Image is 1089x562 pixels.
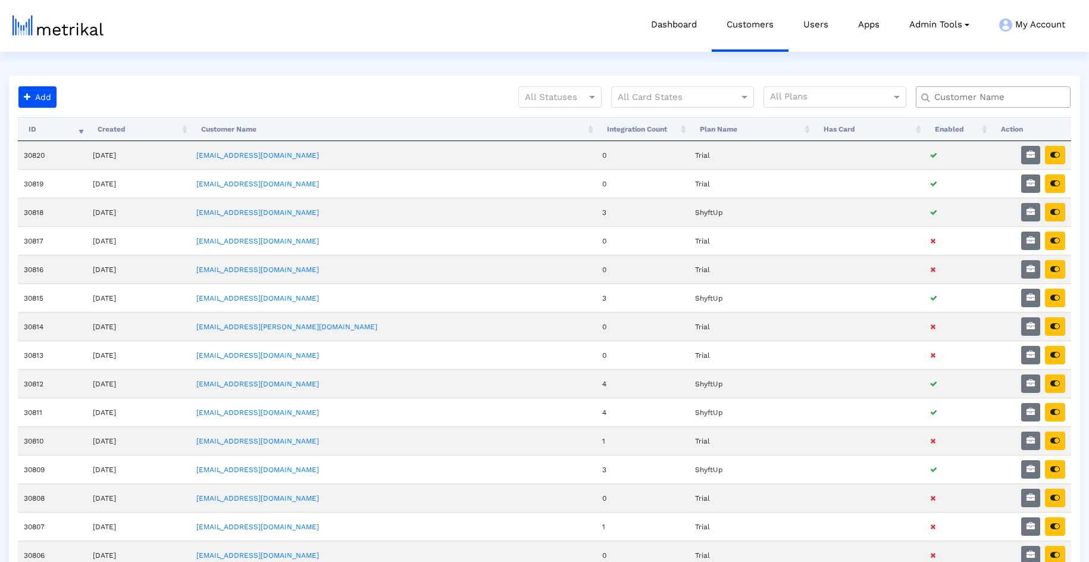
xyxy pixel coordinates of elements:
td: [DATE] [87,426,191,455]
button: Add [18,86,57,108]
a: [EMAIL_ADDRESS][DOMAIN_NAME] [196,237,319,245]
td: ShyftUp [689,198,813,226]
a: [EMAIL_ADDRESS][DOMAIN_NAME] [196,466,319,474]
a: [EMAIL_ADDRESS][DOMAIN_NAME] [196,208,319,217]
td: Trial [689,169,813,198]
td: 30817 [18,226,87,255]
a: [EMAIL_ADDRESS][PERSON_NAME][DOMAIN_NAME] [196,323,377,331]
a: [EMAIL_ADDRESS][DOMAIN_NAME] [196,151,319,160]
img: my-account-menu-icon.png [999,18,1012,32]
td: Trial [689,426,813,455]
td: 30814 [18,312,87,341]
img: metrical-logo-light.png [12,15,104,36]
td: 3 [596,455,689,483]
th: Action [990,117,1071,141]
input: All Plans [770,90,893,105]
input: Customer Name [926,91,1066,104]
a: [EMAIL_ADDRESS][DOMAIN_NAME] [196,380,319,388]
td: 30809 [18,455,87,483]
td: Trial [689,341,813,369]
td: 30816 [18,255,87,283]
td: 3 [596,283,689,312]
td: ShyftUp [689,369,813,398]
td: 0 [596,141,689,169]
td: Trial [689,255,813,283]
a: [EMAIL_ADDRESS][DOMAIN_NAME] [196,494,319,502]
th: Customer Name: activate to sort column ascending [190,117,596,141]
td: 30819 [18,169,87,198]
th: Has Card: activate to sort column ascending [813,117,924,141]
th: Created: activate to sort column ascending [87,117,191,141]
td: [DATE] [87,226,191,255]
a: [EMAIL_ADDRESS][DOMAIN_NAME] [196,408,319,417]
td: 1 [596,426,689,455]
td: ShyftUp [689,455,813,483]
td: 30815 [18,283,87,312]
td: [DATE] [87,398,191,426]
td: [DATE] [87,198,191,226]
a: [EMAIL_ADDRESS][DOMAIN_NAME] [196,266,319,274]
td: [DATE] [87,141,191,169]
td: [DATE] [87,483,191,512]
th: ID: activate to sort column ascending [18,117,87,141]
input: All Card States [618,90,726,105]
td: [DATE] [87,283,191,312]
td: [DATE] [87,455,191,483]
td: 0 [596,169,689,198]
td: ShyftUp [689,398,813,426]
a: [EMAIL_ADDRESS][DOMAIN_NAME] [196,351,319,360]
td: 30818 [18,198,87,226]
td: 30808 [18,483,87,512]
td: Trial [689,312,813,341]
td: 0 [596,226,689,255]
th: Plan Name: activate to sort column ascending [689,117,813,141]
td: 30810 [18,426,87,455]
td: [DATE] [87,312,191,341]
td: 30812 [18,369,87,398]
td: [DATE] [87,369,191,398]
td: ShyftUp [689,283,813,312]
td: [DATE] [87,169,191,198]
th: Enabled: activate to sort column ascending [924,117,990,141]
td: Trial [689,512,813,541]
td: 30807 [18,512,87,541]
a: [EMAIL_ADDRESS][DOMAIN_NAME] [196,294,319,302]
td: Trial [689,141,813,169]
td: 0 [596,255,689,283]
a: [EMAIL_ADDRESS][DOMAIN_NAME] [196,551,319,560]
td: 4 [596,369,689,398]
td: 0 [596,341,689,369]
a: [EMAIL_ADDRESS][DOMAIN_NAME] [196,523,319,531]
td: 30813 [18,341,87,369]
td: [DATE] [87,255,191,283]
td: 0 [596,312,689,341]
td: 3 [596,198,689,226]
td: Trial [689,483,813,512]
td: 4 [596,398,689,426]
td: 30820 [18,141,87,169]
td: Trial [689,226,813,255]
th: Integration Count: activate to sort column ascending [596,117,689,141]
td: 30811 [18,398,87,426]
a: [EMAIL_ADDRESS][DOMAIN_NAME] [196,437,319,445]
td: 1 [596,512,689,541]
td: 0 [596,483,689,512]
td: [DATE] [87,341,191,369]
td: [DATE] [87,512,191,541]
a: [EMAIL_ADDRESS][DOMAIN_NAME] [196,180,319,188]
